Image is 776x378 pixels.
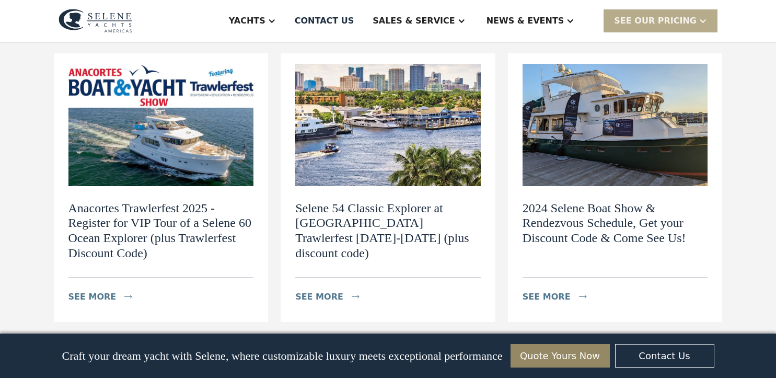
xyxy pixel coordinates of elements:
[579,295,587,299] img: icon
[615,344,714,368] a: Contact Us
[604,9,717,32] div: SEE Our Pricing
[54,53,269,322] a: Anacortes Trawlerfest 2025 - Register for VIP Tour of a Selene 60 Ocean Explorer (plus Trawlerfes...
[62,349,502,363] p: Craft your dream yacht with Selene, where customizable luxury meets exceptional performance
[68,291,117,303] div: see more
[68,201,254,261] h2: Anacortes Trawlerfest 2025 - Register for VIP Tour of a Selene 60 Ocean Explorer (plus Trawlerfes...
[508,53,723,322] a: 2024 Selene Boat Show & Rendezvous Schedule, Get your Discount Code & Come See Us!see moreicon
[523,291,571,303] div: see more
[295,291,343,303] div: see more
[124,295,132,299] img: icon
[59,9,132,33] img: logo
[295,15,354,27] div: Contact US
[352,295,360,299] img: icon
[373,15,455,27] div: Sales & Service
[523,201,708,246] h2: 2024 Selene Boat Show & Rendezvous Schedule, Get your Discount Code & Come See Us!
[511,344,610,368] a: Quote Yours Now
[281,53,495,322] a: Selene 54 Classic Explorer at [GEOGRAPHIC_DATA] Trawlerfest [DATE]-[DATE] (plus discount code)see...
[614,15,697,27] div: SEE Our Pricing
[229,15,265,27] div: Yachts
[487,15,564,27] div: News & EVENTS
[295,201,481,261] h2: Selene 54 Classic Explorer at [GEOGRAPHIC_DATA] Trawlerfest [DATE]-[DATE] (plus discount code)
